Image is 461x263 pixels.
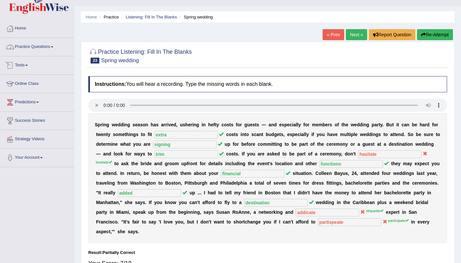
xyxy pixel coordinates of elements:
b: f [313,142,315,147]
b: t [280,132,281,137]
b: y [108,132,110,137]
b: d [359,122,362,127]
b: m [336,142,340,147]
b: t [96,132,98,137]
b: a [137,122,140,127]
b: m [118,132,122,137]
b: a [404,122,407,127]
b: u [247,122,250,127]
b: o [142,132,145,137]
b: r [304,142,306,147]
b: n [125,122,127,127]
input: blank [155,131,218,139]
b: e [188,122,191,127]
b: o [411,132,413,137]
b: r [237,142,239,147]
b: w [360,132,364,137]
b: t [398,122,399,127]
b: c [290,122,292,127]
b: o [136,142,138,147]
b: v [168,122,171,127]
b: o [434,122,436,127]
b: n [259,132,262,137]
b: y [216,122,219,127]
b: e [244,142,247,147]
b: . [382,122,384,127]
a: Online Class [0,75,74,91]
b: a [269,122,271,127]
b: e [103,142,105,147]
b: h [124,142,127,147]
b: m [267,142,271,147]
b: h [208,122,211,127]
b: o [319,132,322,137]
b: a [330,132,333,137]
b: t [272,142,274,147]
b: . [404,132,405,137]
b: s [251,132,254,137]
h2: Practice Listening: Fill In The Blanks [88,47,192,63]
b: d [427,122,430,127]
b: r [146,142,148,147]
b: S [408,132,411,137]
button: Re-Attempt [417,29,453,40]
b: d [401,132,404,137]
b: g [133,132,136,137]
b: i [362,122,364,127]
b: e [325,122,328,127]
b: Instructions: [95,81,126,87]
b: t [125,132,126,137]
b: i [102,122,104,127]
b: c [298,132,300,137]
b: r [308,122,309,127]
b: i [192,122,193,127]
b: o [237,122,240,127]
b: n [407,122,410,127]
a: Tests [0,56,74,73]
b: n [104,122,106,127]
b: i [300,132,301,137]
b: e [354,122,357,127]
b: S [95,122,98,127]
b: i [129,132,130,137]
b: i [275,142,277,147]
b: e [294,142,297,147]
b: t [234,132,236,137]
b: t [317,142,319,147]
b: s [290,132,292,137]
b: f [303,122,305,127]
b: h [319,142,322,147]
b: e [148,142,150,147]
b: a [390,132,393,137]
b: y [317,132,319,137]
b: n [364,122,367,127]
b: t [262,132,263,137]
b: e [253,142,255,147]
b: e [316,122,319,127]
b: o [115,132,118,137]
b: e [355,132,357,137]
b: o [234,142,237,147]
b: g [376,132,379,137]
b: y [306,132,309,137]
b: b [291,142,294,147]
b: n [343,142,346,147]
b: t [101,142,103,147]
b: i [149,132,150,137]
b: r [240,122,242,127]
b: t [394,132,396,137]
b: g [106,122,109,127]
b: i [350,132,351,137]
b: v [333,132,335,137]
b: i [292,122,293,127]
b: u [344,132,347,137]
b: e [419,132,421,137]
b: c [226,132,229,137]
b: n [203,122,206,127]
b: d [357,122,360,127]
b: r [377,122,379,127]
b: e [335,132,338,137]
b: i [167,122,169,127]
h4: You will hear a recording. Type the missing words in each blank. [88,76,447,92]
b: e [415,122,417,127]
